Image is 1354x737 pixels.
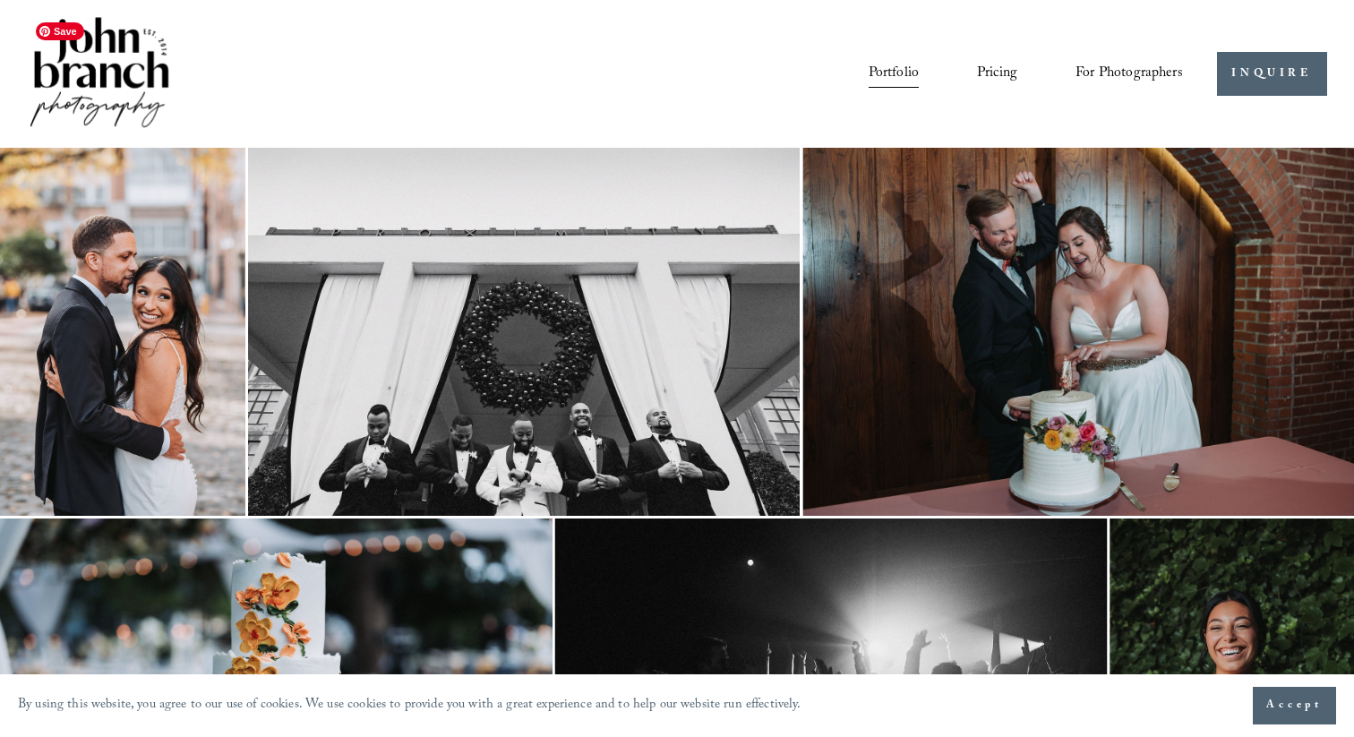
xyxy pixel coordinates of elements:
span: Save [36,22,84,40]
img: John Branch IV Photography [27,13,172,134]
img: Group of men in tuxedos standing under a large wreath on a building's entrance. [248,148,800,516]
p: By using this website, you agree to our use of cookies. We use cookies to provide you with a grea... [18,693,801,719]
a: INQUIRE [1217,52,1327,96]
a: folder dropdown [1075,58,1183,89]
span: For Photographers [1075,60,1183,88]
a: Pricing [977,58,1017,89]
button: Accept [1253,687,1336,724]
span: Accept [1266,697,1323,715]
a: Portfolio [869,58,919,89]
